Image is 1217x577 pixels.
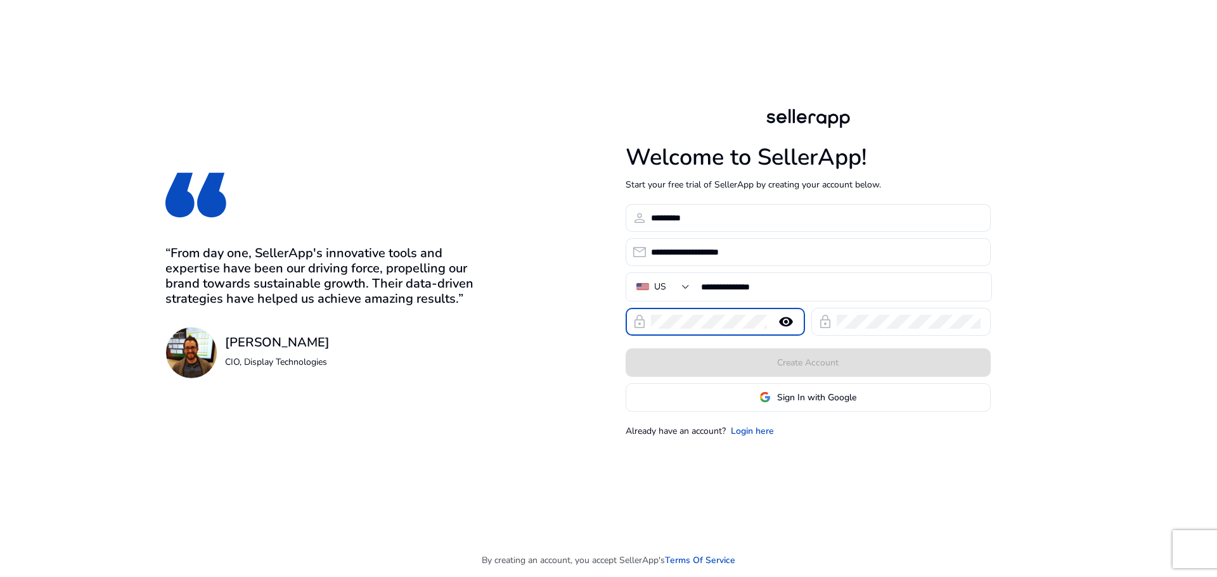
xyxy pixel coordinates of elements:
[626,424,726,438] p: Already have an account?
[654,280,666,294] div: US
[759,391,771,403] img: google-logo.svg
[777,391,856,404] span: Sign In with Google
[818,314,833,329] span: lock
[626,178,991,191] p: Start your free trial of SellerApp by creating your account below.
[731,424,774,438] a: Login here
[632,210,647,225] span: person
[225,355,330,369] p: CIO, Display Technologies
[626,144,991,171] h1: Welcome to SellerApp!
[771,314,801,329] mat-icon: remove_red_eye
[225,335,330,350] h3: [PERSON_NAME]
[165,246,490,307] h3: “From day one, SellerApp's innovative tools and expertise have been our driving force, propelling...
[632,314,647,329] span: lock
[626,383,991,412] button: Sign In with Google
[665,554,735,567] a: Terms Of Service
[632,244,647,260] span: email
